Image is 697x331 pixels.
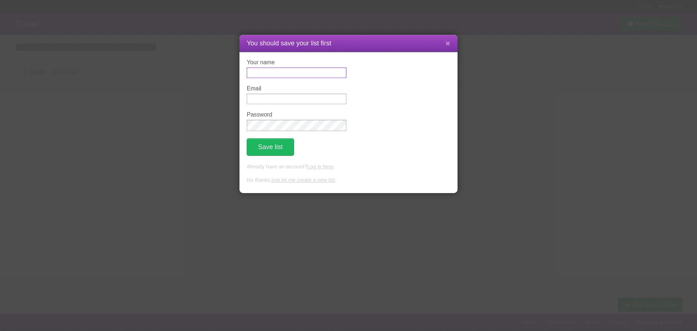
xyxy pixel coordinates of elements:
p: No thanks, . [247,176,450,184]
label: Password [247,111,346,118]
a: Log in here [307,164,333,169]
p: Already have an account? . [247,163,450,171]
h1: You should save your list first [247,38,450,48]
button: Save list [247,138,294,156]
label: Email [247,85,346,92]
label: Your name [247,59,346,66]
a: just let me create a new list [272,177,335,183]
